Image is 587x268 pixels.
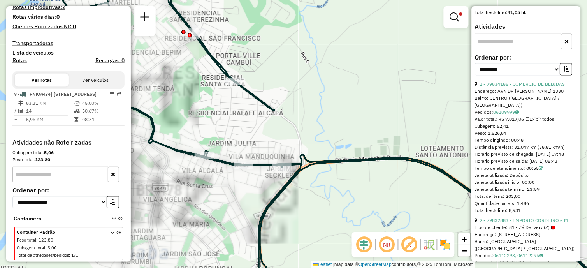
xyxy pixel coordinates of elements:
button: Ordem crescente [560,63,573,75]
button: Ordem crescente [107,196,119,208]
strong: 0 [73,23,76,30]
span: : [36,238,37,243]
td: 08:31 [82,116,121,124]
h4: Lista de veículos [12,49,125,56]
td: 83,31 KM [26,99,74,107]
i: Total de Atividades [18,109,23,113]
h4: Rotas vários dias: [12,14,125,20]
span: Exibir rótulo [400,235,419,254]
span: Total de atividades/pedidos [17,253,69,258]
h4: Clientes Priorizados NR: [12,23,125,30]
div: Tipo de cliente: [475,224,578,231]
span: Filtro Ativo [459,12,462,16]
span: 81 - Zé Delivery (Z) [510,224,555,231]
a: 06112293, 06112295 [494,252,543,258]
div: Total hectolitro: 8,931 [475,207,578,214]
i: Distância Total [18,101,23,106]
h4: Rotas improdutivas: [12,4,125,11]
span: Containers [14,215,102,223]
label: Ordenar por: [12,186,125,195]
h4: Recargas: 0 [95,57,125,64]
a: Zoom in [459,233,470,245]
div: Pedidos: [475,109,578,116]
strong: 2 [62,4,65,11]
span: FNK9H34 [30,91,51,97]
img: Exibir/Ocultar setores [439,238,452,251]
td: 45,00% [82,99,121,107]
span: 1/1 [71,253,78,258]
span: 123,80 [39,238,53,243]
img: Fluxo de ruas [423,238,435,251]
div: Horário previsto de chegada: [DATE] 07:48 [475,151,578,158]
div: Distância prevista: 31,047 km (38,81 km/h) [475,144,578,151]
span: − [462,246,467,256]
span: 5,06 [47,245,57,251]
div: Total de itens: 203,00 [475,193,578,200]
em: Rota exportada [117,92,121,96]
i: Tempo total em rota [74,118,78,122]
span: Ocultar deslocamento [355,235,374,254]
span: Peso total [17,238,36,243]
span: | [STREET_ADDRESS] [51,91,97,97]
strong: 0 [56,13,60,20]
span: Peso: 1.526,84 [475,130,507,136]
span: Exibir todos [526,259,555,265]
td: 50,67% [82,107,121,115]
span: + [462,234,467,244]
strong: 123,80 [35,157,50,163]
div: Tempo dirigindo: 00:48 [475,137,578,144]
a: 2 - 79832883 - EMPORIO CORDEIRO e M [480,217,568,223]
strong: 5,06 [44,150,54,156]
span: | [333,262,334,267]
a: Rotas [12,57,27,64]
label: Ordenar por: [475,53,578,62]
span: Exibir todos [526,116,555,122]
span: Cubagem total [17,245,45,251]
div: Total hectolitro: [475,9,578,16]
h4: Atividades não Roteirizadas [12,139,125,146]
i: Observações [515,110,519,115]
div: Valor total: R$ 7.017,06 [475,116,578,123]
div: Janela utilizada término: 23:59 [475,186,578,193]
span: Cubagem: 62,41 [475,123,509,129]
a: Nova sessão e pesquisa [137,9,153,27]
div: Endereço: [STREET_ADDRESS] [475,231,578,238]
i: % de utilização do peso [74,101,80,106]
div: Pedidos: [475,252,578,259]
td: / [14,107,18,115]
i: % de utilização da cubagem [74,109,80,113]
a: 06109999 [494,109,519,115]
h4: Atividades [475,23,578,30]
span: 9 - [14,91,97,97]
a: OpenStreetMap [359,262,392,267]
div: Endereço: AVN DR [PERSON_NAME] 1330 [475,88,578,95]
a: Exibir filtros [447,9,466,25]
div: Map data © contributors,© 2025 TomTom, Microsoft [311,261,475,268]
em: Opções [110,92,114,96]
span: : [45,245,46,251]
div: Tempo de atendimento: 00:55 [475,165,578,172]
td: = [14,116,18,124]
div: Valor total: R$ 2.077,92 [475,259,578,266]
a: 1 - 79834185 - COMERCIO DE BEBIDAS [480,81,565,87]
span: : [69,253,70,258]
span: Ocultar NR [378,235,396,254]
td: 5,95 KM [26,116,74,124]
div: Horário previsto de saída: [DATE] 08:43 [475,158,578,165]
div: Bairro: [GEOGRAPHIC_DATA] ([GEOGRAPHIC_DATA] / [GEOGRAPHIC_DATA]) [475,238,578,252]
a: Com service time [539,165,543,171]
div: Bairro: CENTRO ([GEOGRAPHIC_DATA] / [GEOGRAPHIC_DATA]) [475,95,578,109]
div: Peso total: [12,157,125,164]
div: Janela utilizada início: 00:00 [475,179,578,186]
div: Janela utilizada: Depósito [475,172,578,179]
div: Quantidade pallets: 1,486 [475,200,578,207]
i: Observações [540,253,543,258]
a: Zoom out [459,245,470,257]
td: 14 [26,107,74,115]
button: Ver veículos [69,74,122,87]
span: Container Padrão [17,229,101,236]
div: Cubagem total: [12,150,125,157]
button: Ver rotas [15,74,69,87]
h4: Transportadoras [12,40,125,47]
